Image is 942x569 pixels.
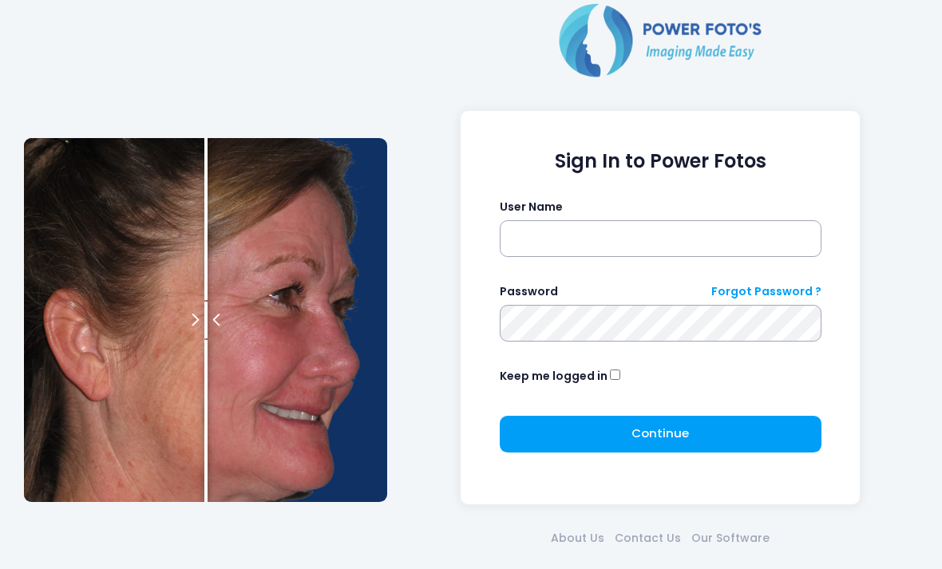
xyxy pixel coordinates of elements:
a: About Us [546,530,610,547]
label: User Name [500,199,563,215]
button: Continue [500,416,821,452]
a: Our Software [687,530,775,547]
a: Forgot Password ? [711,283,821,300]
span: Continue [631,425,689,441]
h1: Sign In to Power Fotos [500,150,821,173]
label: Keep me logged in [500,368,608,385]
a: Contact Us [610,530,687,547]
label: Password [500,283,558,300]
